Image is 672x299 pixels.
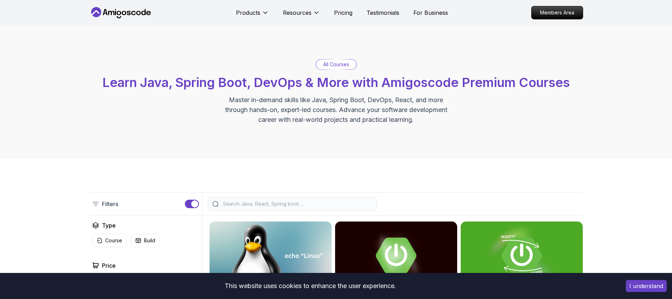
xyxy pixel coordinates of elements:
[92,234,127,247] button: Course
[413,8,448,17] a: For Business
[236,8,260,17] p: Products
[102,200,118,208] p: Filters
[102,261,116,270] h2: Price
[131,234,160,247] button: Build
[283,8,320,23] button: Resources
[531,6,583,19] a: Members Area
[367,8,399,17] a: Testimonials
[335,222,457,290] img: Advanced Spring Boot card
[218,95,455,125] p: Master in-demand skills like Java, Spring Boot, DevOps, React, and more through hands-on, expert-...
[334,8,352,17] a: Pricing
[102,75,570,90] span: Learn Java, Spring Boot, DevOps & More with Amigoscode Premium Courses
[210,222,332,290] img: Linux Fundamentals card
[222,200,373,207] input: Search Java, React, Spring boot ...
[144,237,155,244] p: Build
[532,6,583,19] p: Members Area
[461,222,583,290] img: Building APIs with Spring Boot card
[105,237,122,244] p: Course
[5,278,615,294] div: This website uses cookies to enhance the user experience.
[626,280,667,292] button: Accept cookies
[323,61,349,68] p: All Courses
[236,8,269,23] button: Products
[102,221,116,230] h2: Type
[283,8,311,17] p: Resources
